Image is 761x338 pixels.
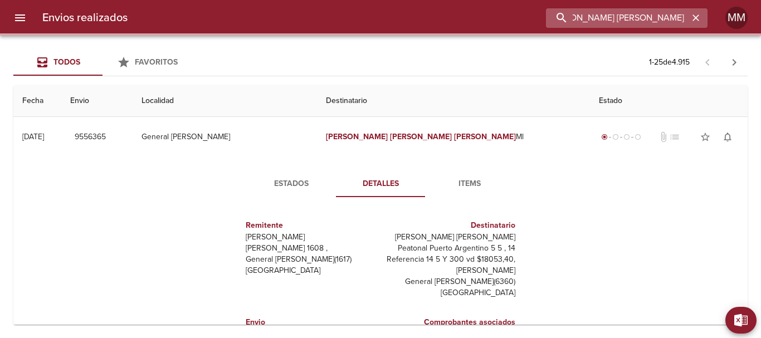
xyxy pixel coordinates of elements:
span: 9556365 [75,130,106,144]
p: [GEOGRAPHIC_DATA] [246,265,376,276]
div: Generado [599,131,643,143]
button: menu [7,4,33,31]
td: General [PERSON_NAME] [133,117,317,157]
span: radio_button_unchecked [612,134,619,140]
button: 9556365 [70,127,110,148]
h6: Comprobantes asociados [385,316,515,329]
span: Pagina siguiente [721,49,748,76]
span: No tiene pedido asociado [669,131,680,143]
span: Todos [53,57,80,67]
div: MM [725,7,748,29]
em: [PERSON_NAME] [326,132,388,141]
p: Peatonal Puerto Argentino 5 5 , 14 Referencia 14 5 Y 300 vd $18053,40, [PERSON_NAME] [385,243,515,276]
p: [PERSON_NAME] [246,232,376,243]
button: Exportar Excel [725,307,757,334]
td: Ml [317,117,590,157]
th: Envio [61,85,133,117]
span: No tiene documentos adjuntos [658,131,669,143]
p: [PERSON_NAME] [PERSON_NAME] [385,232,515,243]
span: Pagina anterior [694,56,721,67]
span: Estados [253,177,329,191]
p: [GEOGRAPHIC_DATA] [385,287,515,298]
p: [PERSON_NAME] 1608 , [246,243,376,254]
span: radio_button_unchecked [635,134,641,140]
span: Favoritos [135,57,178,67]
th: Fecha [13,85,61,117]
input: buscar [546,8,689,28]
div: Tabs detalle de guia [247,170,514,197]
p: 1 - 25 de 4.915 [649,57,690,68]
div: Abrir información de usuario [725,7,748,29]
p: General [PERSON_NAME] ( 6360 ) [385,276,515,287]
span: Detalles [343,177,418,191]
span: radio_button_unchecked [623,134,630,140]
span: star_border [700,131,711,143]
h6: Envio [246,316,376,329]
button: Activar notificaciones [716,126,739,148]
div: [DATE] [22,132,44,141]
th: Localidad [133,85,317,117]
p: General [PERSON_NAME] ( 1617 ) [246,254,376,265]
th: Destinatario [317,85,590,117]
span: notifications_none [722,131,733,143]
button: Agregar a favoritos [694,126,716,148]
h6: Remitente [246,219,376,232]
h6: Destinatario [385,219,515,232]
h6: Envios realizados [42,9,128,27]
th: Estado [590,85,748,117]
div: Tabs Envios [13,49,192,76]
em: [PERSON_NAME] [390,132,452,141]
span: radio_button_checked [601,134,608,140]
span: Items [432,177,508,191]
em: [PERSON_NAME] [454,132,516,141]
